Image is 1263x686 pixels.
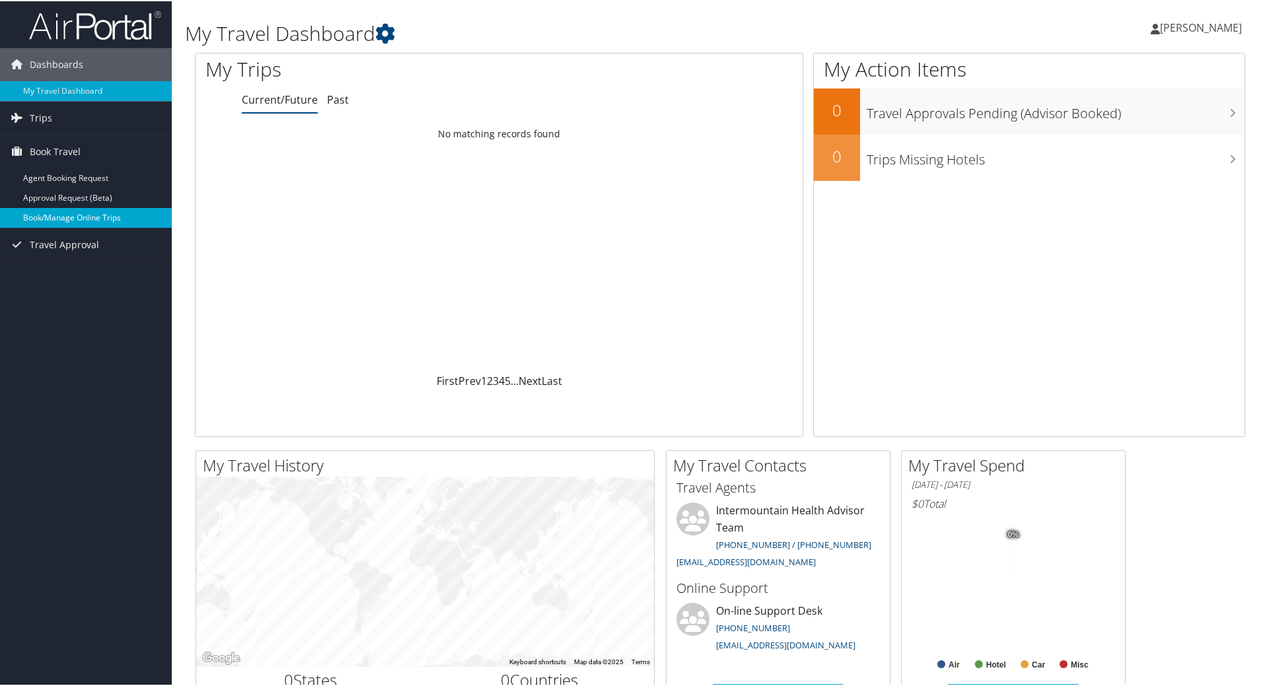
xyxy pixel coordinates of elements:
a: 0Trips Missing Hotels [814,133,1245,180]
h3: Travel Agents [676,477,880,496]
h2: My Travel Spend [908,453,1125,475]
h1: My Trips [205,54,540,82]
span: $0 [912,495,923,510]
a: [PERSON_NAME] [1151,7,1255,46]
h1: My Action Items [814,54,1245,82]
a: Last [542,372,562,387]
span: Map data ©2025 [574,657,624,664]
span: Dashboards [30,47,83,80]
button: Keyboard shortcuts [509,656,566,666]
h2: 0 [814,144,860,166]
img: Google [199,648,243,666]
a: 5 [505,372,511,387]
li: On-line Support Desk [670,601,886,656]
h1: My Travel Dashboard [185,18,898,46]
tspan: 0% [1008,530,1019,537]
h3: Trips Missing Hotels [867,143,1245,168]
h6: [DATE] - [DATE] [912,477,1115,490]
h2: My Travel History [203,453,654,475]
a: [PHONE_NUMBER] [716,621,790,633]
a: Prev [458,372,481,387]
span: Book Travel [30,134,81,167]
h6: Total [912,495,1115,510]
span: … [511,372,519,387]
span: Trips [30,100,52,133]
a: [EMAIL_ADDRESS][DOMAIN_NAME] [716,638,855,650]
text: Car [1032,659,1045,668]
a: 4 [499,372,505,387]
a: Terms (opens in new tab) [631,657,650,664]
h2: My Travel Contacts [673,453,890,475]
span: Travel Approval [30,227,99,260]
text: Hotel [986,659,1006,668]
text: Misc [1071,659,1089,668]
a: [PHONE_NUMBER] / [PHONE_NUMBER] [716,537,871,549]
h3: Travel Approvals Pending (Advisor Booked) [867,96,1245,121]
img: airportal-logo.png [29,9,161,40]
a: [EMAIL_ADDRESS][DOMAIN_NAME] [676,555,816,566]
a: Current/Future [242,91,318,106]
span: [PERSON_NAME] [1160,19,1242,34]
h3: Online Support [676,578,880,596]
td: No matching records found [196,121,803,145]
li: Intermountain Health Advisor Team [670,501,886,572]
a: Next [519,372,542,387]
a: First [437,372,458,387]
a: 1 [481,372,487,387]
a: 0Travel Approvals Pending (Advisor Booked) [814,87,1245,133]
h2: 0 [814,98,860,120]
a: 2 [487,372,493,387]
a: Open this area in Google Maps (opens a new window) [199,648,243,666]
a: Past [327,91,349,106]
text: Air [949,659,960,668]
a: 3 [493,372,499,387]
